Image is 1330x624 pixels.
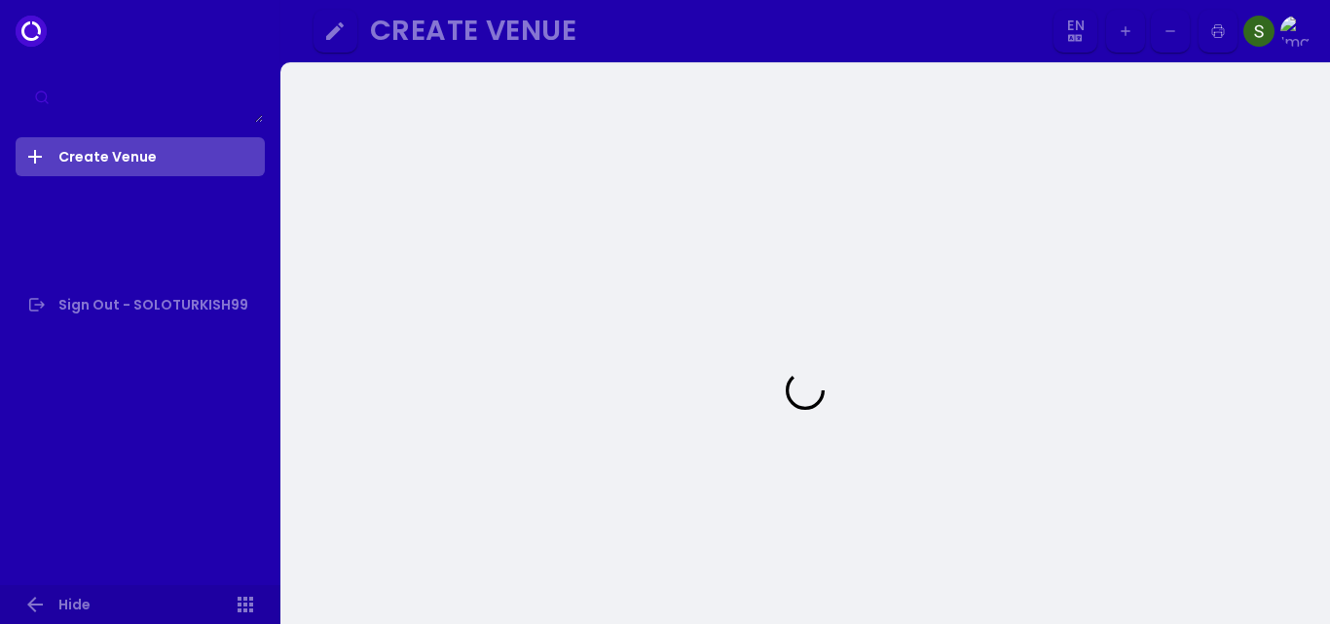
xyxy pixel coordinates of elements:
[16,137,265,176] a: Create Venue
[370,19,1028,42] div: Create Venue
[362,10,1048,54] button: Create Venue
[16,285,265,324] a: Sign Out - SOLOTURKISH99
[1280,16,1312,47] img: Image
[1243,16,1275,47] img: Image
